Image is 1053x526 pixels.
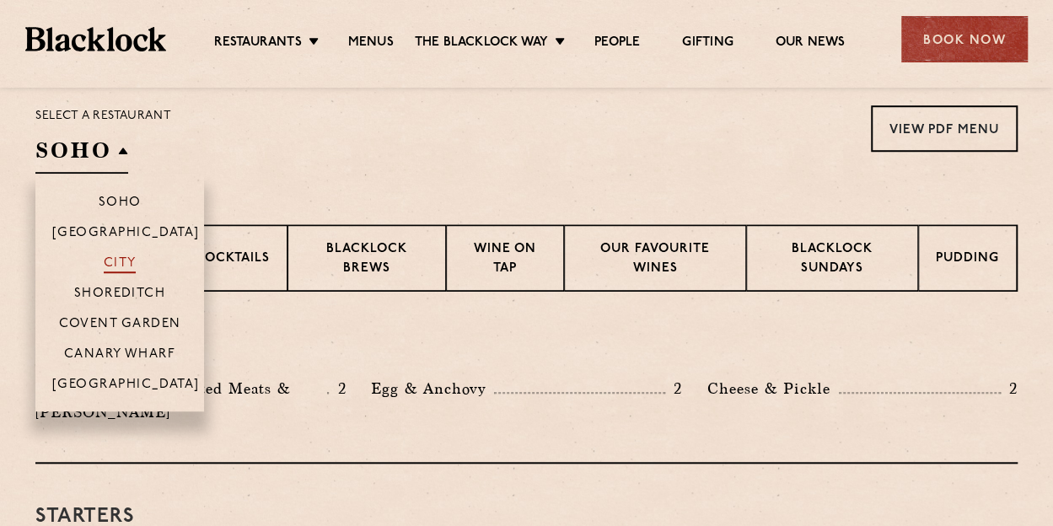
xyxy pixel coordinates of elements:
p: Covent Garden [59,317,181,334]
p: Cheese & Pickle [707,377,839,400]
a: Our News [776,35,846,53]
h3: Pre Chop Bites [35,334,1018,356]
p: Blacklock Brews [305,240,428,280]
p: 2 [1001,378,1018,400]
p: 2 [329,378,346,400]
p: Cocktails [195,250,270,271]
a: Restaurants [213,35,301,53]
p: 2 [665,378,682,400]
p: Our favourite wines [582,240,728,280]
p: Select a restaurant [35,105,171,127]
h2: SOHO [35,136,128,174]
p: [GEOGRAPHIC_DATA] [52,378,200,394]
p: Egg & Anchovy [371,377,494,400]
a: Gifting [682,35,733,53]
p: Canary Wharf [64,347,175,364]
a: The Blacklock Way [415,35,548,53]
p: Shoreditch [74,287,166,303]
a: Menus [348,35,394,53]
p: Soho [99,196,142,212]
div: Book Now [901,16,1028,62]
p: [GEOGRAPHIC_DATA] [52,226,200,243]
p: Blacklock Sundays [764,240,900,280]
a: View PDF Menu [871,105,1018,152]
p: Wine on Tap [464,240,546,280]
a: People [594,35,640,53]
p: Pudding [936,250,999,271]
p: City [104,256,137,273]
img: BL_Textured_Logo-footer-cropped.svg [25,27,166,51]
